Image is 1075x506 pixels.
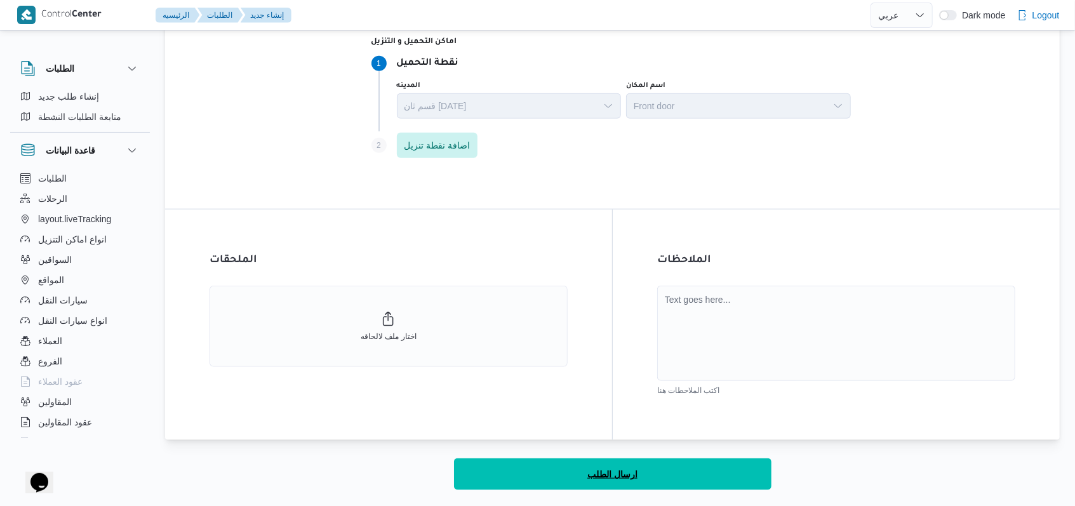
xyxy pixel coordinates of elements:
[13,455,53,493] iframe: chat widget
[15,250,145,270] button: السواقين
[1012,3,1065,28] button: Logout
[20,61,140,76] button: الطلبات
[38,109,121,124] span: متابعة الطلبات النشطة
[404,138,471,153] span: اضافة نقطة تنزيل
[38,313,107,328] span: انواع سيارات النقل
[10,86,150,132] div: الطلبات
[377,141,381,150] span: 2
[46,61,74,76] h3: الطلبات
[397,56,459,71] p: نقطة التحميل
[38,293,88,308] span: سيارات النقل
[38,191,67,206] span: الرحلات
[38,89,99,104] span: إنشاء طلب جديد
[72,10,102,20] b: Center
[404,98,467,112] span: قسم ثان [DATE]
[833,101,843,111] button: Open list of options
[377,59,381,68] span: 1
[38,415,92,430] span: عقود المقاولين
[15,331,145,351] button: العملاء
[10,168,150,443] div: قاعدة البيانات
[15,290,145,310] button: سيارات النقل
[38,333,62,349] span: العملاء
[38,232,107,247] span: انواع اماكن التنزيل
[15,392,145,412] button: المقاولين
[371,37,457,46] small: اماكن التحميل و التنزيل
[15,86,145,107] button: إنشاء طلب جديد
[38,252,72,267] span: السواقين
[38,394,72,409] span: المقاولين
[197,8,243,23] button: الطلبات
[15,270,145,290] button: المواقع
[17,6,36,24] img: X8yXhbKr1z7QwAAAABJRU5ErkJggg==
[957,10,1005,20] span: Dark mode
[210,254,568,267] h3: الملحقات
[38,374,83,389] span: عقود العملاء
[38,354,62,369] span: الفروع
[15,351,145,371] button: الفروع
[20,143,140,158] button: قاعدة البيانات
[15,189,145,209] button: الرحلات
[38,171,67,186] span: الطلبات
[15,168,145,189] button: الطلبات
[657,254,1015,267] h3: الملاحظات
[626,81,665,91] label: اسم المكان
[634,98,675,112] span: Front door
[587,467,638,482] span: ارسال الطلب
[38,435,91,450] span: اجهزة التليفون
[397,81,421,91] label: المدينه
[15,229,145,250] button: انواع اماكن التنزيل
[454,458,771,490] button: ارسال الطلب
[15,209,145,229] button: layout.liveTracking
[15,107,145,127] button: متابعة الطلبات النشطة
[15,310,145,331] button: انواع سيارات النقل
[397,133,478,158] button: اضافة نقطة تنزيل
[657,383,1015,396] div: اكتب الملاحطات هنا
[15,371,145,392] button: عقود العملاء
[46,143,95,158] h3: قاعدة البيانات
[38,211,111,227] span: layout.liveTracking
[156,8,200,23] button: الرئيسيه
[15,432,145,453] button: اجهزة التليفون
[603,101,613,111] button: Open list of options
[15,412,145,432] button: عقود المقاولين
[241,8,291,23] button: إنشاء جديد
[1032,8,1060,23] span: Logout
[38,272,64,288] span: المواقع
